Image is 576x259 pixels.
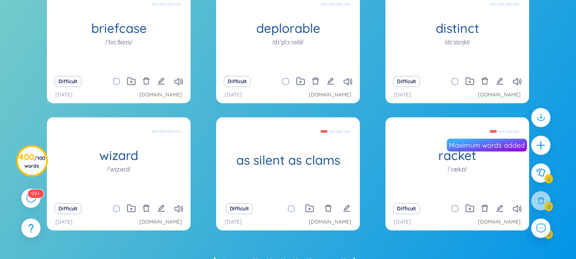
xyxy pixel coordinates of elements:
p: [DATE] [225,218,242,226]
h1: as silent as clams [216,153,360,168]
button: delete [481,76,489,87]
span: edit [496,77,504,85]
span: delete [481,77,489,85]
h1: /ˈbriːfkeɪs/ [105,38,132,47]
a: [DOMAIN_NAME] [478,218,521,226]
a: [DOMAIN_NAME] [139,91,182,99]
h1: racket [385,148,529,163]
button: delete [142,203,150,215]
span: delete [142,77,150,85]
h1: briefcase [47,21,191,36]
button: delete [312,76,319,87]
button: edit [327,76,334,87]
h1: deplorable [216,21,360,36]
button: Difficult [55,203,81,214]
span: delete [481,204,489,212]
h1: /dɪˈstɪŋkt/ [445,38,470,47]
sup: 597 [28,189,43,198]
span: edit [327,77,334,85]
span: delete [312,77,319,85]
button: edit [496,203,504,215]
h1: /ˈwɪzərd/ [107,165,130,174]
p: [DATE] [55,91,72,99]
button: Difficult [55,76,81,87]
span: delete [142,204,150,212]
p: [DATE] [394,218,411,226]
span: delete [324,204,332,212]
span: plus [535,140,546,151]
span: / 100 words [24,155,45,169]
span: edit [343,204,350,212]
button: Difficult [393,203,420,214]
button: edit [496,76,504,87]
button: edit [157,76,165,87]
a: [DOMAIN_NAME] [139,218,182,226]
h1: /ˈrækɪt/ [448,165,467,174]
h3: 400 [19,154,45,169]
button: delete [324,203,332,215]
h1: distinct [385,21,529,36]
button: edit [343,203,350,215]
button: delete [142,76,150,87]
span: edit [157,77,165,85]
a: [DOMAIN_NAME] [478,91,521,99]
a: [DOMAIN_NAME] [309,91,351,99]
h1: /dɪˈplɔːrəbl/ [272,38,304,47]
a: [DOMAIN_NAME] [309,218,351,226]
h1: wizard [47,148,191,163]
span: edit [496,204,504,212]
p: [DATE] [55,218,72,226]
button: Difficult [393,76,420,87]
p: [DATE] [394,91,411,99]
span: edit [157,204,165,212]
button: edit [157,203,165,215]
button: delete [481,203,489,215]
button: Difficult [224,76,251,87]
button: Difficult [226,203,253,214]
p: [DATE] [225,91,242,99]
